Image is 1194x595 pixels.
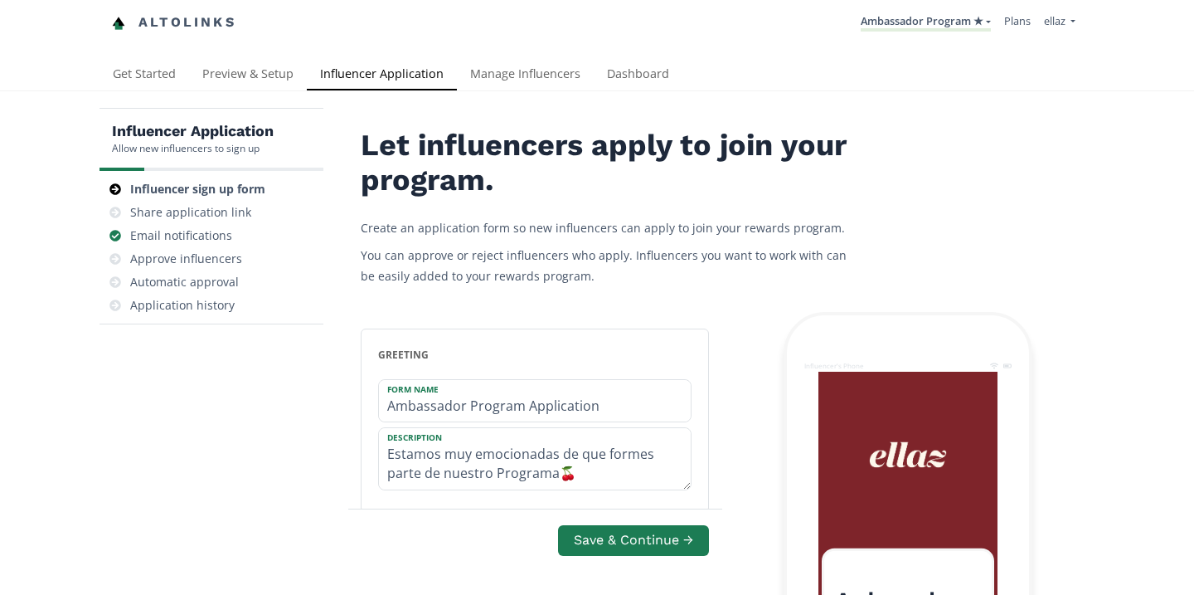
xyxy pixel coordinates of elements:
div: Share application link [130,204,251,221]
a: Dashboard [594,59,682,92]
span: ellaz [1044,13,1065,28]
div: Email notifications [130,227,232,244]
textarea: Estamos muy emocionadas de que formes parte de nuestro Programa🍒 [379,428,691,490]
div: Influencer's Phone [804,361,864,370]
p: You can approve or reject influencers who apply. Influencers you want to work with can be easily ... [361,245,858,286]
button: Save & Continue → [558,525,709,556]
a: Altolinks [112,9,236,37]
h2: Let influencers apply to join your program. [361,129,858,198]
a: Preview & Setup [189,59,307,92]
img: nKmKAABZpYV7 [860,407,955,502]
div: Influencer sign up form [130,181,265,198]
span: greeting [378,348,429,362]
a: ellaz [1044,13,1075,32]
img: favicon-32x32.png [112,17,125,30]
label: Description [379,428,674,443]
div: Allow new influencers to sign up [112,141,274,155]
a: Ambassador Program ★ [861,13,991,32]
a: Manage Influencers [457,59,594,92]
label: Form Name [379,380,674,395]
h5: Influencer Application [112,121,274,141]
div: Application history [130,297,235,314]
a: Plans [1004,13,1031,28]
a: Influencer Application [307,59,457,92]
p: Create an application form so new influencers can apply to join your rewards program. [361,217,858,238]
div: Automatic approval [130,274,239,290]
a: Get Started [99,59,189,92]
div: Approve influencers [130,251,242,267]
